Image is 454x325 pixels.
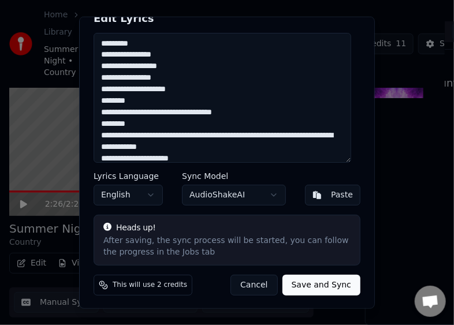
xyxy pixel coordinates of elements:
[282,274,360,295] button: Save and Sync
[94,171,163,180] label: Lyrics Language
[103,222,351,233] div: Heads up!
[94,13,360,23] h2: Edit Lyrics
[331,189,353,200] div: Paste
[230,274,277,295] button: Cancel
[113,280,187,289] span: This will use 2 credits
[305,184,360,205] button: Paste
[103,234,351,257] div: After saving, the sync process will be started, you can follow the progress in the Jobs tab
[182,171,286,180] label: Sync Model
